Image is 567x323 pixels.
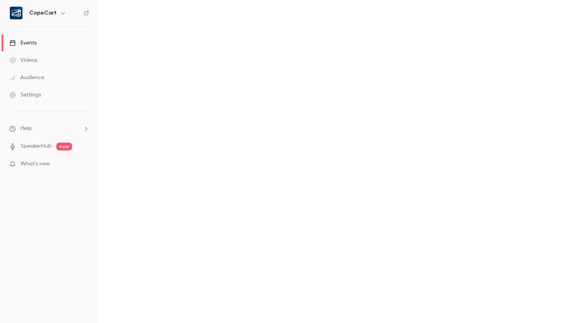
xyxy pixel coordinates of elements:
[9,91,41,99] div: Settings
[20,142,52,150] a: SpeakerHub
[9,56,37,64] div: Videos
[9,124,89,133] li: help-dropdown-opener
[20,124,32,133] span: Help
[9,39,37,47] div: Events
[20,160,50,168] span: What's new
[9,74,44,82] div: Audience
[56,143,72,150] span: new
[10,7,22,19] img: CopeCart
[29,9,57,17] h6: CopeCart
